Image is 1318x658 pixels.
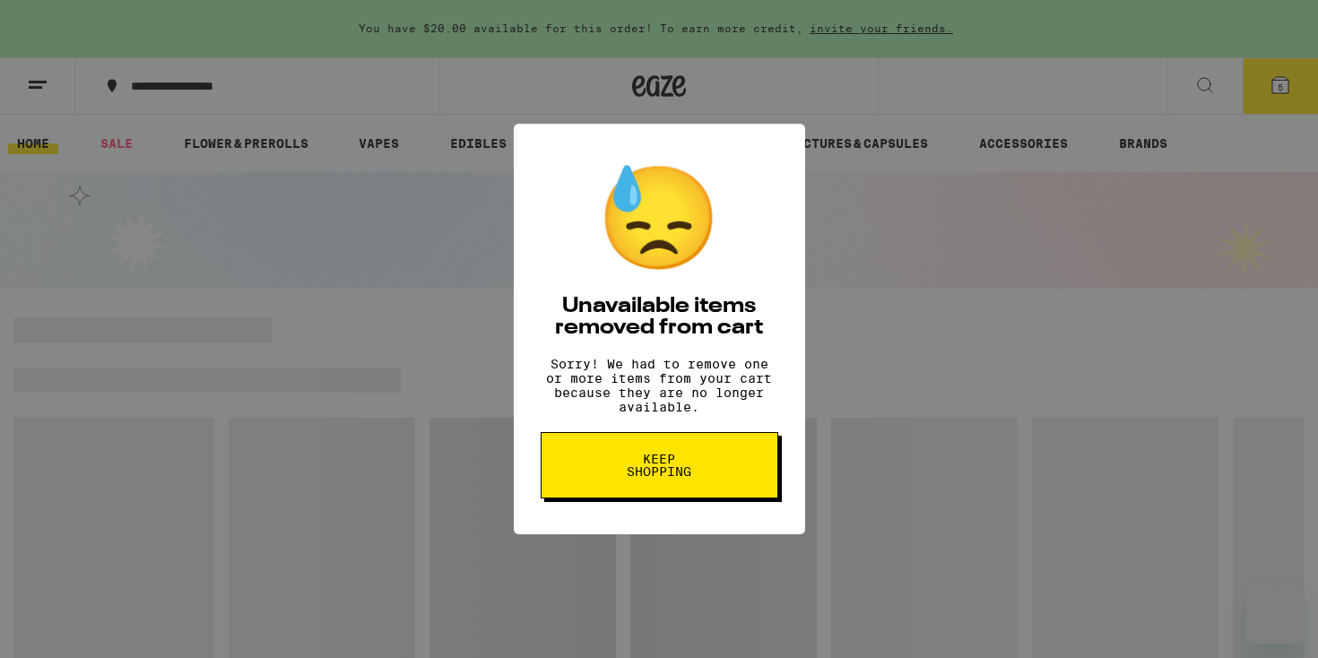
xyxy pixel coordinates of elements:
iframe: Button to launch messaging window [1246,586,1304,644]
span: Keep Shopping [613,453,706,478]
button: Keep Shopping [541,432,778,498]
div: 😓 [596,160,722,278]
p: Sorry! We had to remove one or more items from your cart because they are no longer available. [541,357,778,414]
h2: Unavailable items removed from cart [541,296,778,339]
